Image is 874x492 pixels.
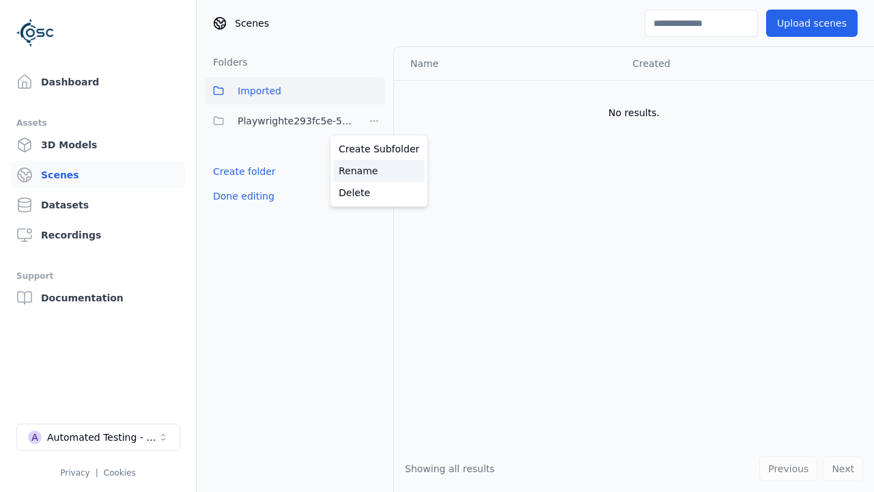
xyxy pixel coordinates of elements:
[333,138,425,160] a: Create Subfolder
[333,182,425,204] a: Delete
[333,160,425,182] a: Rename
